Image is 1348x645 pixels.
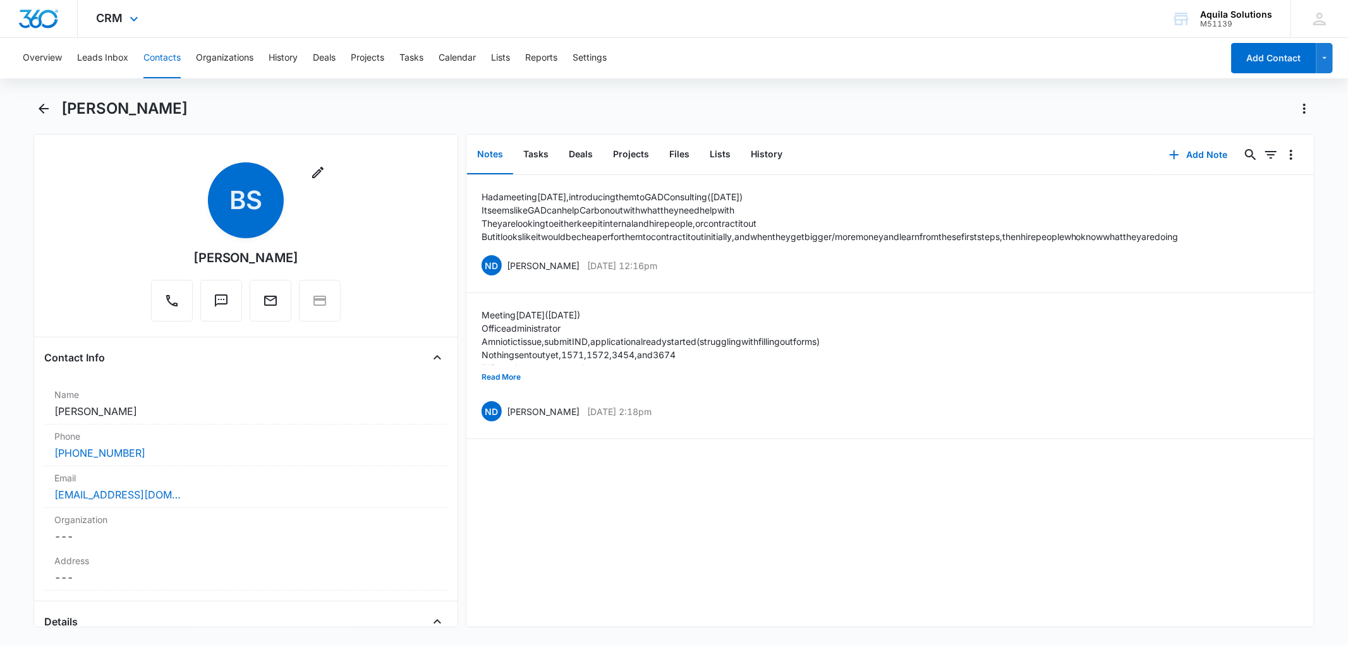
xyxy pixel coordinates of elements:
a: [EMAIL_ADDRESS][DOMAIN_NAME] [54,487,181,502]
button: History [269,38,298,78]
div: Organization--- [44,508,447,549]
h1: [PERSON_NAME] [61,99,188,118]
p: Office administrator [482,322,820,335]
button: Email [250,280,291,322]
button: Filters [1261,145,1281,165]
span: ND [482,255,502,275]
button: Tasks [513,135,559,174]
label: Organization [54,513,437,526]
button: History [741,135,792,174]
button: Text [200,280,242,322]
a: Text [200,299,242,310]
button: Contacts [143,38,181,78]
button: Add Note [1157,140,1241,170]
p: But it looks like it would be cheaper for them to contract it out initially, and when they get bi... [482,230,1179,243]
p: Meeting [DATE] ([DATE]) [482,308,820,322]
button: Deals [313,38,336,78]
p: They are looking to either keep it internal and hire people, or contract it out [482,217,1179,230]
span: BS [208,162,284,238]
div: account name [1200,9,1272,20]
a: [PHONE_NUMBER] [54,445,145,461]
button: Tasks [399,38,423,78]
div: Name[PERSON_NAME] [44,383,447,425]
button: Settings [573,38,607,78]
button: Deals [559,135,603,174]
dd: [PERSON_NAME] [54,404,437,419]
button: Lists [491,38,510,78]
a: Email [250,299,291,310]
p: Had a meeting [DATE], introducing them to GAD Consulting ([DATE]) [482,190,1179,203]
button: Overview [23,38,62,78]
button: Files [659,135,700,174]
button: Close [427,612,447,632]
button: Projects [603,135,659,174]
button: Search... [1241,145,1261,165]
button: Notes [467,135,513,174]
h4: Contact Info [44,350,105,365]
div: Phone[PHONE_NUMBER] [44,425,447,466]
label: Email [54,471,437,485]
label: Name [54,388,437,401]
p: Amniotic tissue, submit IND, application already started (struggling with filling out forms) [482,335,820,348]
button: Leads Inbox [77,38,128,78]
p: IND number not requested yet [482,361,820,375]
p: Nothing sent out yet, 1571, 1572, 3454, and 3674 [482,348,820,361]
button: Call [151,280,193,322]
button: Close [427,347,447,368]
p: [PERSON_NAME] [507,259,580,272]
dd: --- [54,570,437,585]
button: Organizations [196,38,253,78]
div: Address--- [44,549,447,591]
p: [PERSON_NAME] [507,405,580,418]
button: Add Contact [1231,43,1316,73]
p: [DATE] 12:16pm [587,259,657,272]
button: Overflow Menu [1281,145,1301,165]
span: ND [482,401,502,421]
button: Actions [1294,99,1315,119]
div: Email[EMAIL_ADDRESS][DOMAIN_NAME] [44,466,447,508]
button: Read More [482,365,521,389]
div: [PERSON_NAME] [193,248,299,267]
button: Back [33,99,53,119]
span: CRM [97,11,123,25]
button: Reports [525,38,557,78]
p: It seems like GAD can help Carbon out with what they need help with [482,203,1179,217]
div: account id [1200,20,1272,28]
p: [DATE] 2:18pm [587,405,652,418]
label: Address [54,554,437,567]
a: Call [151,299,193,310]
button: Projects [351,38,384,78]
label: Phone [54,430,437,443]
dd: --- [54,529,437,544]
button: Calendar [439,38,476,78]
button: Lists [700,135,741,174]
h4: Details [44,614,78,629]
